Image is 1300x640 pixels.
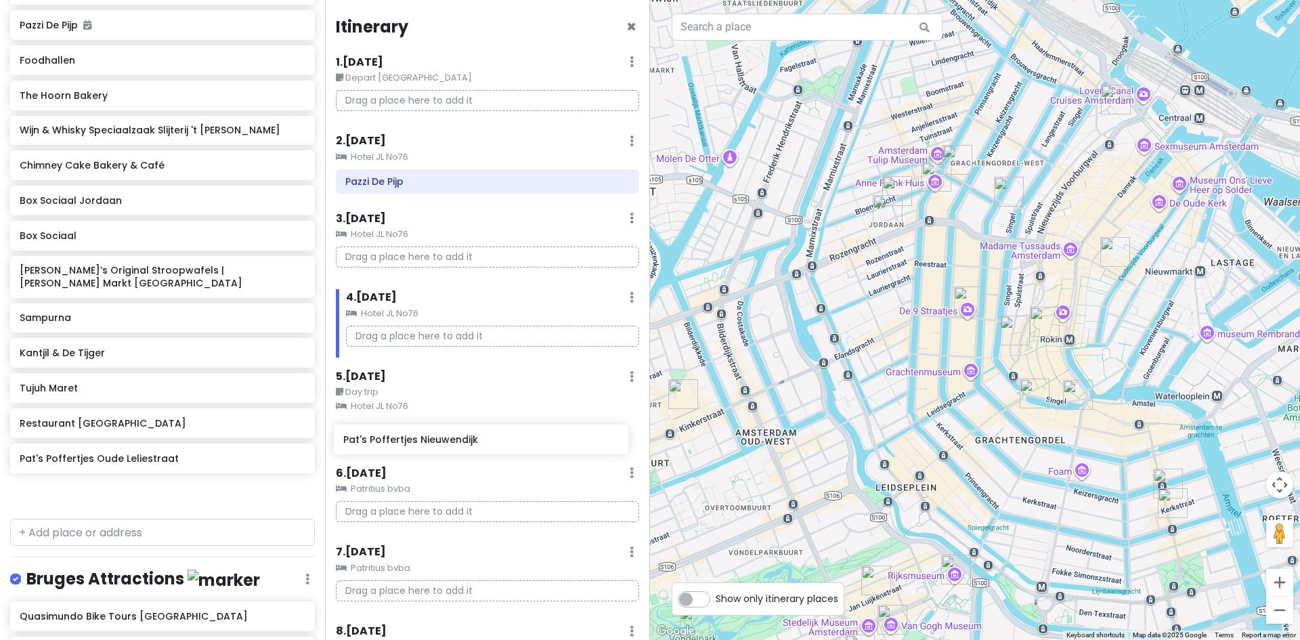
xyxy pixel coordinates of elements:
div: Van Gogh Museum [877,605,907,635]
a: Terms (opens in new tab) [1215,631,1234,639]
small: Day trip [336,385,639,399]
img: Google [653,622,698,640]
button: Keyboard shortcuts [1066,631,1125,640]
small: Depart [GEOGRAPHIC_DATA] [336,71,639,85]
span: Map data ©2025 Google [1133,631,1207,639]
div: Hotel JL No76 [861,566,891,595]
div: Vondelpark [680,607,710,637]
span: Close itinerary [626,16,636,38]
button: Drag Pegman onto the map to open Street View [1266,520,1293,547]
h6: 3 . [DATE] [336,212,386,226]
div: Jordaan [873,195,903,225]
button: Close [626,19,636,35]
h6: 1 . [DATE] [336,56,383,70]
div: Kantjil & De Tijger [1000,316,1030,345]
small: Hotel JL No76 [336,400,639,413]
div: Flower Market [1063,380,1093,410]
button: Zoom out [1266,597,1293,624]
a: Report a map error [1242,631,1296,639]
h4: Itinerary [336,16,408,37]
div: Pat's Poffertjes Nieuwendijk [1101,85,1131,114]
h6: 6 . [DATE] [336,467,387,481]
input: + Add place or address [10,519,315,546]
p: Drag a place here to add it [336,580,639,601]
div: Negen Straatjes [954,286,984,316]
div: Box Sociaal Jordaan [882,176,912,206]
img: marker [188,570,260,591]
div: The Racing Store Amsterdam - Formule 1 Merchandise Shop [1030,307,1060,337]
div: Tujuh Maret [1153,469,1183,498]
small: Hotel JL No76 [336,150,639,164]
div: Foodhallen [668,379,698,409]
small: Patritius bvba [336,482,639,496]
a: Open this area in Google Maps (opens a new window) [653,622,698,640]
div: Rain Couture Amsterdam [1158,488,1188,518]
div: Sampurna [1020,379,1049,408]
small: Hotel JL No76 [346,307,639,320]
div: Anne Frank House [922,162,951,192]
p: Drag a place here to add it [336,501,639,522]
span: Show only itinerary places [716,591,838,606]
p: Drag a place here to add it [346,326,639,347]
h6: 5 . [DATE] [336,370,386,384]
h4: Bruges Attractions [26,568,260,591]
h6: 2 . [DATE] [336,134,386,148]
div: Pat's Poffertjes Oude Leliestraat [994,177,1024,207]
h6: 7 . [DATE] [336,545,386,559]
div: Wynand Fockink Proeflokaal and Spirits [1100,237,1130,267]
h6: 4 . [DATE] [346,291,397,305]
button: Map camera controls [1266,471,1293,498]
div: Amsterdam Boat Experience B.V. [942,145,972,175]
h6: 8 . [DATE] [336,624,387,639]
p: Drag a place here to add it [336,247,639,268]
input: Search a place [672,14,942,41]
div: Rijksmuseum [941,555,971,584]
p: Drag a place here to add it [336,90,639,111]
button: Zoom in [1266,569,1293,596]
small: Patritius bvba [336,561,639,575]
small: Hotel JL No76 [336,228,639,241]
